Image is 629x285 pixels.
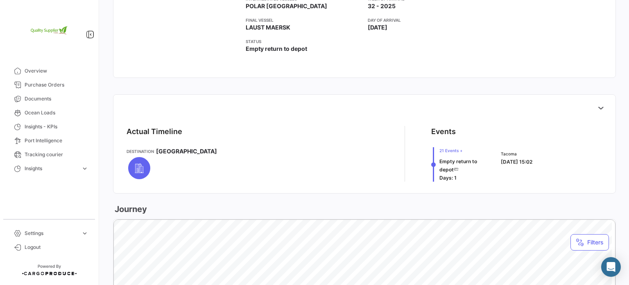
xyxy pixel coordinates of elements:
[25,67,88,75] span: Overview
[368,17,484,23] app-card-info-title: Day of arrival
[7,78,92,92] a: Purchase Orders
[246,38,362,45] app-card-info-title: Status
[368,23,387,32] span: [DATE]
[25,165,78,172] span: Insights
[246,2,327,10] span: POLAR [GEOGRAPHIC_DATA]
[25,151,88,158] span: Tracking courier
[127,126,182,137] div: Actual Timeline
[113,203,147,215] h3: Journey
[246,17,362,23] app-card-info-title: Final Vessel
[601,257,621,277] div: Abrir Intercom Messenger
[25,244,88,251] span: Logout
[368,2,396,10] span: 32 - 2025
[501,150,532,157] span: Tacoma
[431,126,456,137] div: Events
[246,45,307,53] span: Empty return to depot
[246,23,290,32] span: LAUST MAERSK
[7,120,92,134] a: Insights - KPIs
[439,158,477,173] span: Empty return to depot
[156,147,217,155] span: [GEOGRAPHIC_DATA]
[25,95,88,103] span: Documents
[439,147,491,154] span: 21 Events +
[25,81,88,89] span: Purchase Orders
[25,230,78,237] span: Settings
[7,92,92,106] a: Documents
[7,134,92,148] a: Port Intelligence
[81,165,88,172] span: expand_more
[7,106,92,120] a: Ocean Loads
[25,137,88,144] span: Port Intelligence
[81,230,88,237] span: expand_more
[501,159,532,165] span: [DATE] 15:02
[25,123,88,130] span: Insights - KPIs
[29,10,70,51] img: 2e1e32d8-98e2-4bbc-880e-a7f20153c351.png
[439,175,457,181] span: Days: 1
[7,148,92,162] a: Tracking courier
[25,109,88,116] span: Ocean Loads
[7,64,92,78] a: Overview
[570,234,609,251] button: Filters
[127,148,154,155] app-card-info-title: Destination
